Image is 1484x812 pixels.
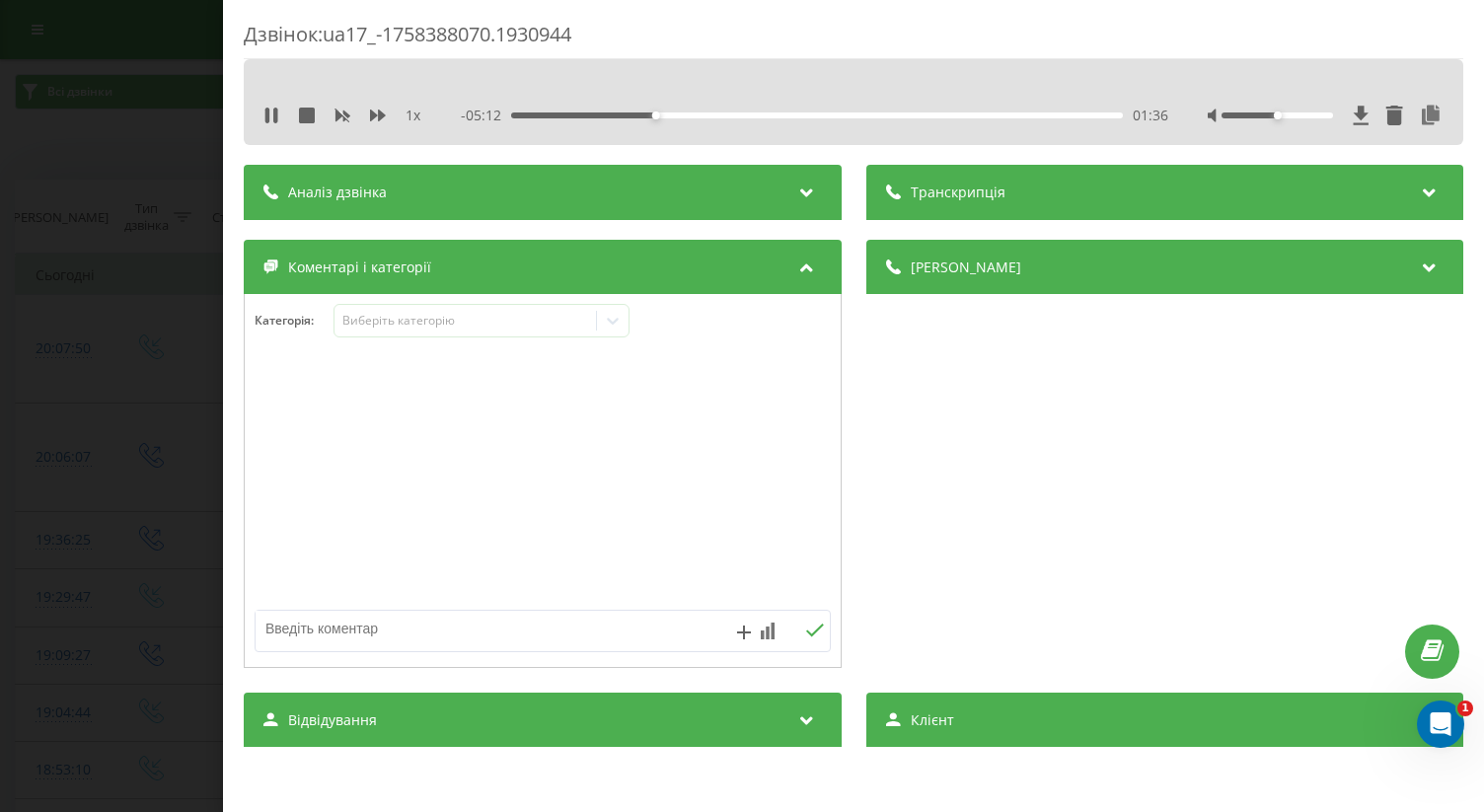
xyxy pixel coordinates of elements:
span: Відвідування [288,710,377,730]
span: - 05:12 [460,106,510,125]
div: Accessibility label [651,111,659,119]
span: 01:36 [1133,106,1168,125]
span: Аналіз дзвінка [288,183,387,202]
span: Коментарі і категорії [288,258,431,277]
div: Accessibility label [1273,111,1281,119]
div: Виберіть категорію [341,313,588,329]
span: 1 x [406,106,420,125]
iframe: Intercom live chat [1417,701,1464,748]
span: [PERSON_NAME] [910,258,1020,277]
h4: Категорія : [255,314,334,328]
span: Транскрипція [910,183,1004,202]
span: Клієнт [910,710,953,730]
span: 1 [1457,701,1473,716]
div: Дзвінок : ua17_-1758388070.1930944 [244,21,1463,59]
